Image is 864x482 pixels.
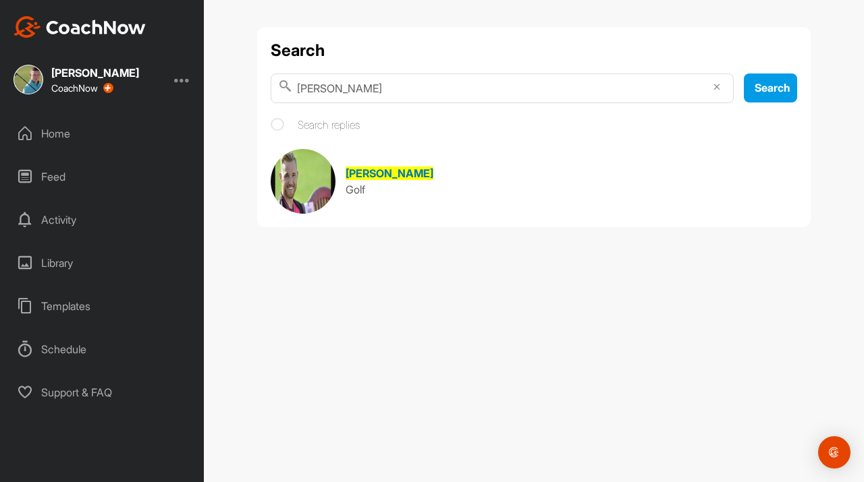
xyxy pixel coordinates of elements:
img: Space Logo [271,149,335,214]
span: Search [755,81,790,94]
input: Search [271,73,734,103]
div: Feed [7,160,198,193]
span: [PERSON_NAME] [346,167,433,180]
span: Golf [346,183,365,196]
button: Search [744,73,797,102]
img: CoachNow [13,16,146,38]
div: Library [7,246,198,280]
div: Activity [7,203,198,237]
div: [PERSON_NAME] [51,67,139,78]
div: Support & FAQ [7,375,198,409]
img: square_158e1c5d186a7cc6227f9d4b32e341bb.jpg [13,65,43,94]
div: Open Intercom Messenger [818,436,850,469]
div: Home [7,117,198,150]
div: Templates [7,289,198,323]
div: CoachNow [51,83,113,94]
h1: Search [271,40,797,60]
a: [PERSON_NAME]Golf [271,149,797,214]
div: Schedule [7,332,198,366]
label: Search replies [271,117,360,133]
